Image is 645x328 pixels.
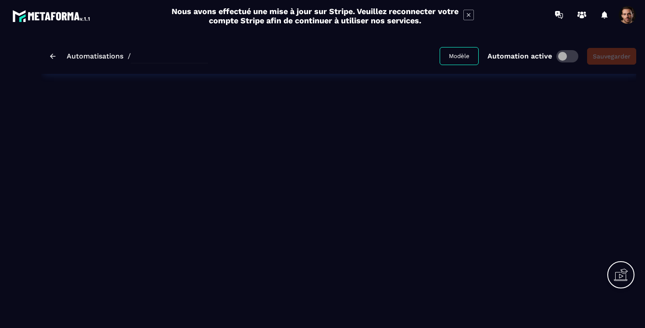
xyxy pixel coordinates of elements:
h2: Nous avons effectué une mise à jour sur Stripe. Veuillez reconnecter votre compte Stripe afin de ... [171,7,459,25]
p: Automation active [487,52,552,60]
span: / [128,52,131,60]
button: Modèle [440,47,479,65]
img: logo [12,8,91,24]
img: arrow [50,54,56,59]
a: Automatisations [67,52,123,60]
